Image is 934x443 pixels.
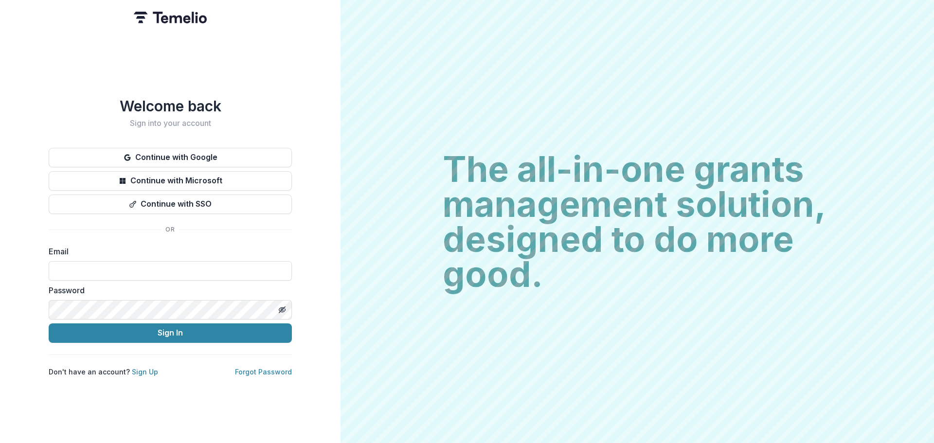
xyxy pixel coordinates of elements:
a: Sign Up [132,368,158,376]
img: Temelio [134,12,207,23]
button: Continue with SSO [49,195,292,214]
h1: Welcome back [49,97,292,115]
button: Continue with Google [49,148,292,167]
button: Toggle password visibility [274,302,290,318]
a: Forgot Password [235,368,292,376]
p: Don't have an account? [49,367,158,377]
label: Password [49,284,286,296]
button: Continue with Microsoft [49,171,292,191]
label: Email [49,246,286,257]
button: Sign In [49,323,292,343]
h2: Sign into your account [49,119,292,128]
